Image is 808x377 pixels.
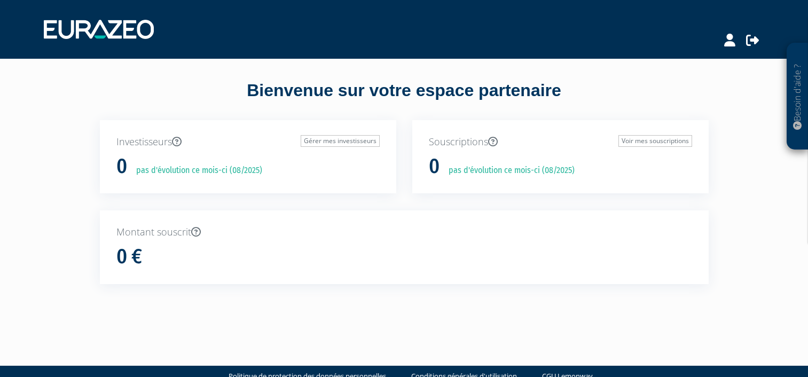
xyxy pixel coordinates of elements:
p: Besoin d'aide ? [791,49,804,145]
p: Investisseurs [116,135,380,149]
h1: 0 [116,155,127,178]
p: pas d'évolution ce mois-ci (08/2025) [129,164,262,177]
div: Bienvenue sur votre espace partenaire [92,78,717,120]
p: Souscriptions [429,135,692,149]
h1: 0 € [116,246,142,268]
a: Voir mes souscriptions [618,135,692,147]
a: Gérer mes investisseurs [301,135,380,147]
p: Montant souscrit [116,225,692,239]
h1: 0 [429,155,440,178]
img: 1732889491-logotype_eurazeo_blanc_rvb.png [44,20,154,39]
p: pas d'évolution ce mois-ci (08/2025) [441,164,575,177]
